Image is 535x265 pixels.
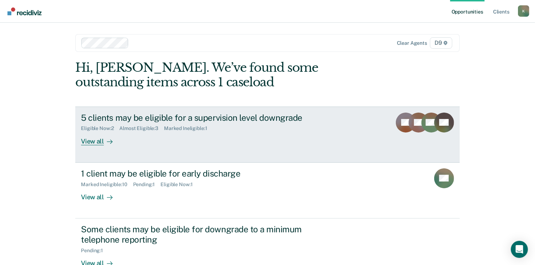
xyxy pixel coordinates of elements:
[75,163,459,218] a: 1 client may be eligible for early dischargeMarked Ineligible:10Pending:1Eligible Now:1View all
[81,248,109,254] div: Pending : 1
[81,113,330,123] div: 5 clients may be eligible for a supervision level downgrade
[430,37,452,49] span: D9
[81,224,330,245] div: Some clients may be eligible for downgrade to a minimum telephone reporting
[119,125,164,131] div: Almost Eligible : 3
[160,182,198,188] div: Eligible Now : 1
[397,40,427,46] div: Clear agents
[81,187,121,201] div: View all
[7,7,42,15] img: Recidiviz
[133,182,161,188] div: Pending : 1
[518,5,529,17] button: Profile dropdown button
[518,5,529,17] div: K
[75,60,383,90] div: Hi, [PERSON_NAME]. We’ve found some outstanding items across 1 caseload
[81,131,121,145] div: View all
[81,182,133,188] div: Marked Ineligible : 10
[81,125,119,131] div: Eligible Now : 2
[81,168,330,179] div: 1 client may be eligible for early discharge
[164,125,213,131] div: Marked Ineligible : 1
[511,241,528,258] div: Open Intercom Messenger
[75,107,459,163] a: 5 clients may be eligible for a supervision level downgradeEligible Now:2Almost Eligible:3Marked ...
